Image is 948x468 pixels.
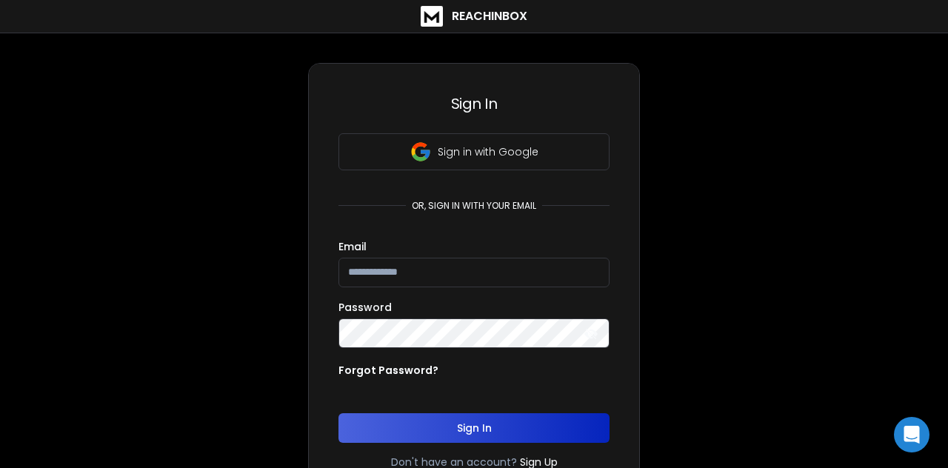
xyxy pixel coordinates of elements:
[894,417,929,452] div: Open Intercom Messenger
[338,93,610,114] h3: Sign In
[338,133,610,170] button: Sign in with Google
[421,6,527,27] a: ReachInbox
[338,413,610,443] button: Sign In
[338,363,438,378] p: Forgot Password?
[421,6,443,27] img: logo
[338,241,367,252] label: Email
[452,7,527,25] h1: ReachInbox
[406,200,542,212] p: or, sign in with your email
[338,302,392,312] label: Password
[438,144,538,159] p: Sign in with Google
